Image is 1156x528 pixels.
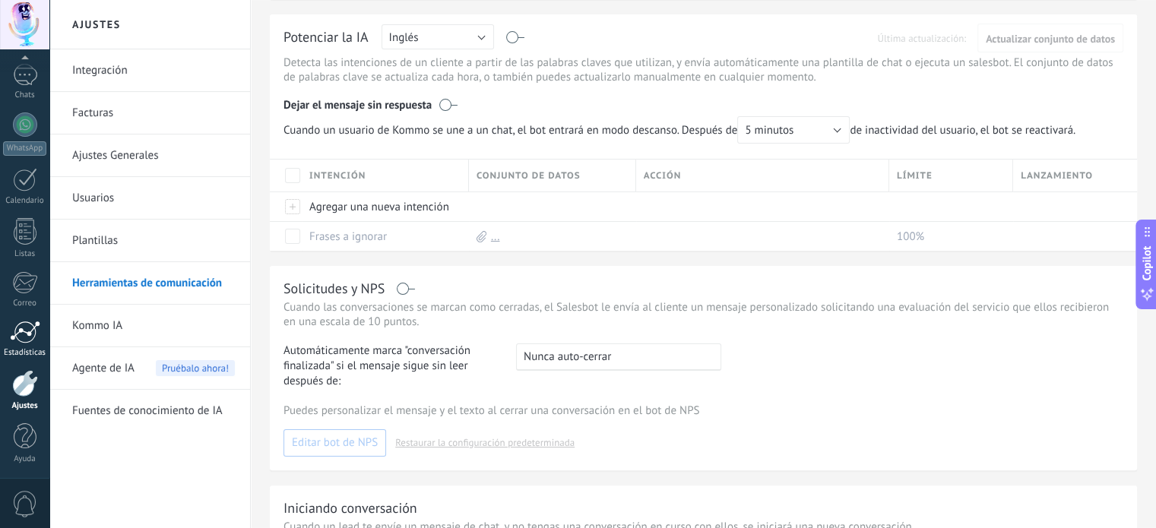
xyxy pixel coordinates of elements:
[309,229,387,244] a: Frases a ignorar
[283,499,417,517] div: Iniciando conversación
[3,141,46,156] div: WhatsApp
[49,305,250,347] li: Kommo IA
[524,349,611,364] span: Nunca auto-cerrar
[49,390,250,432] li: Fuentes de conocimiento de IA
[3,454,47,464] div: Ayuda
[72,347,235,390] a: Agente de IAPruébalo ahora!
[283,300,1123,329] p: Cuando las conversaciones se marcan como cerradas, el Salesbot le envía al cliente un mensaje per...
[72,134,235,177] a: Ajustes Generales
[49,92,250,134] li: Facturas
[3,299,47,308] div: Correo
[3,90,47,100] div: Chats
[72,177,235,220] a: Usuarios
[283,403,1123,418] p: Puedes personalizar el mensaje y el texto al cerrar una conversación en el bot de NPS
[382,24,494,49] button: Inglés
[72,220,235,262] a: Plantillas
[283,116,1084,144] span: de inactividad del usuario, el bot se reactivará.
[283,28,369,48] div: Potenciar la IA
[283,116,850,144] span: Cuando un usuario de Kommo se une a un chat, el bot entrará en modo descanso. Después de
[897,229,924,244] span: 100%
[49,347,250,390] li: Agente de IA
[49,220,250,262] li: Plantillas
[49,49,250,92] li: Integración
[283,343,502,389] span: Automáticamente marca "conversación finalizada" si el mensaje sigue sin leer después de:
[49,134,250,177] li: Ajustes Generales
[889,222,1006,251] div: 100%
[49,262,250,305] li: Herramientas de comunicación
[302,192,461,221] div: Agregar una nueva intención
[745,123,793,138] span: 5 minutos
[72,92,235,134] a: Facturas
[283,55,1123,84] p: Detecta las intenciones de un cliente a partir de las palabras claves que utilizan, y envía autom...
[49,177,250,220] li: Usuarios
[309,169,366,183] span: Intención
[477,169,581,183] span: Conjunto de datos
[897,169,933,183] span: Límite
[3,196,47,206] div: Calendario
[3,249,47,259] div: Listas
[491,229,500,244] a: ...
[737,116,850,144] button: 5 minutos
[72,262,235,305] a: Herramientas de comunicación
[644,169,682,183] span: Acción
[72,347,135,390] span: Agente de IA
[72,49,235,92] a: Integración
[3,401,47,411] div: Ajustes
[1021,169,1093,183] span: Lanzamiento
[283,280,385,297] div: Solicitudes y NPS
[1139,245,1154,280] span: Copilot
[3,348,47,358] div: Estadísticas
[72,305,235,347] a: Kommo IA
[283,87,1123,116] div: Dejar el mensaje sin respuesta
[72,390,235,432] a: Fuentes de conocimiento de IA
[389,30,419,45] span: Inglés
[156,360,235,376] span: Pruébalo ahora!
